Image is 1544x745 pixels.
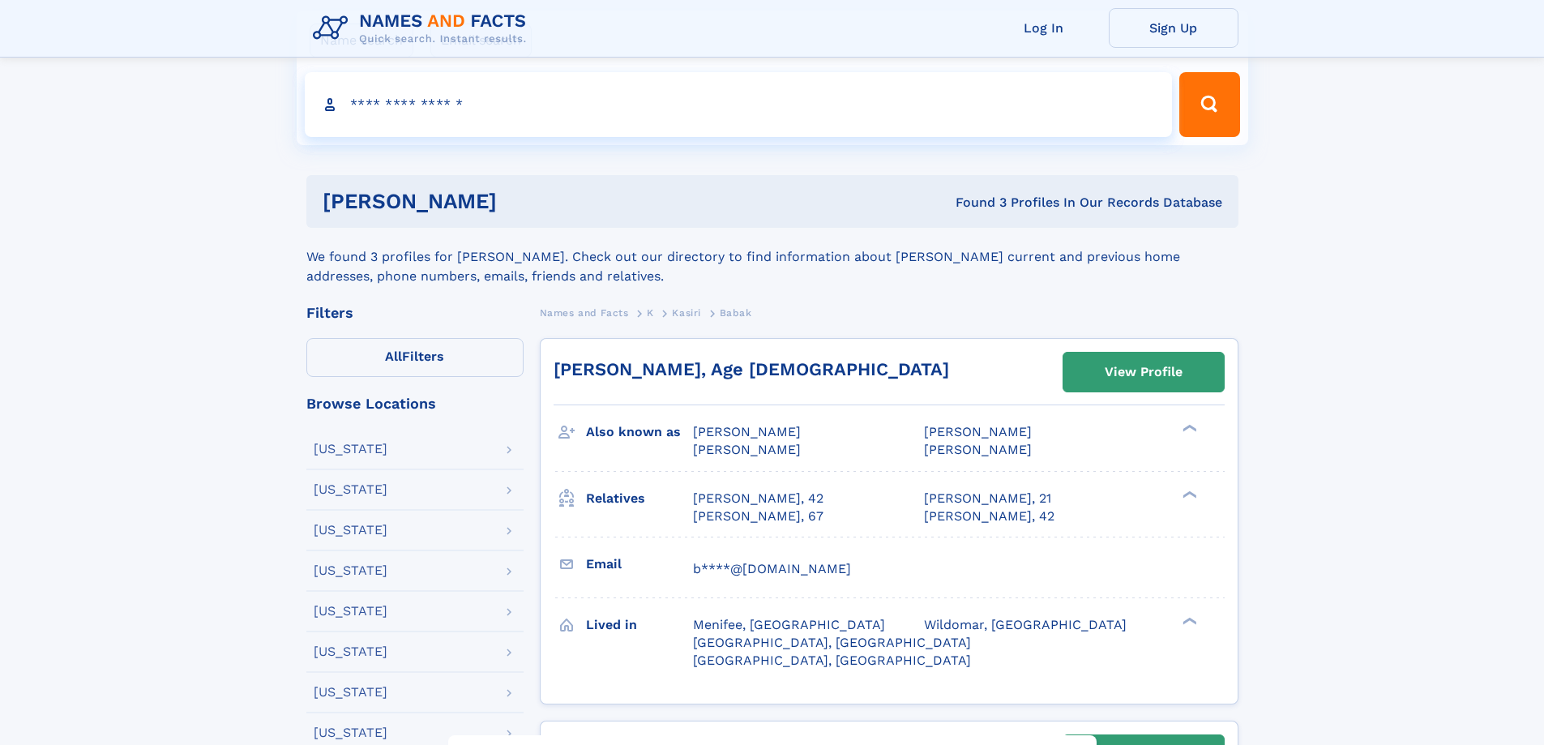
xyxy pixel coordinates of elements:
[693,635,971,650] span: [GEOGRAPHIC_DATA], [GEOGRAPHIC_DATA]
[693,490,823,507] a: [PERSON_NAME], 42
[306,6,540,50] img: Logo Names and Facts
[306,338,524,377] label: Filters
[306,396,524,411] div: Browse Locations
[1178,423,1198,434] div: ❯
[586,611,693,639] h3: Lived in
[306,228,1238,286] div: We found 3 profiles for [PERSON_NAME]. Check out our directory to find information about [PERSON_...
[314,564,387,577] div: [US_STATE]
[314,726,387,739] div: [US_STATE]
[672,307,701,319] span: Kasiri
[647,302,654,323] a: K
[924,490,1051,507] a: [PERSON_NAME], 21
[720,307,752,319] span: Babak
[726,194,1222,212] div: Found 3 Profiles In Our Records Database
[586,418,693,446] h3: Also known as
[1109,8,1238,48] a: Sign Up
[693,653,971,668] span: [GEOGRAPHIC_DATA], [GEOGRAPHIC_DATA]
[540,302,629,323] a: Names and Facts
[314,443,387,456] div: [US_STATE]
[924,617,1127,632] span: Wildomar, [GEOGRAPHIC_DATA]
[586,485,693,512] h3: Relatives
[924,442,1032,457] span: [PERSON_NAME]
[647,307,654,319] span: K
[1178,489,1198,499] div: ❯
[314,686,387,699] div: [US_STATE]
[305,72,1173,137] input: search input
[306,306,524,320] div: Filters
[385,349,402,364] span: All
[693,617,885,632] span: Menifee, [GEOGRAPHIC_DATA]
[979,8,1109,48] a: Log In
[314,483,387,496] div: [US_STATE]
[586,550,693,578] h3: Email
[924,424,1032,439] span: [PERSON_NAME]
[693,442,801,457] span: [PERSON_NAME]
[314,645,387,658] div: [US_STATE]
[314,605,387,618] div: [US_STATE]
[1063,353,1224,392] a: View Profile
[693,424,801,439] span: [PERSON_NAME]
[672,302,701,323] a: Kasiri
[1178,615,1198,626] div: ❯
[554,359,949,379] a: [PERSON_NAME], Age [DEMOGRAPHIC_DATA]
[924,507,1054,525] a: [PERSON_NAME], 42
[693,507,823,525] a: [PERSON_NAME], 67
[314,524,387,537] div: [US_STATE]
[1105,353,1183,391] div: View Profile
[1179,72,1239,137] button: Search Button
[323,191,726,212] h1: [PERSON_NAME]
